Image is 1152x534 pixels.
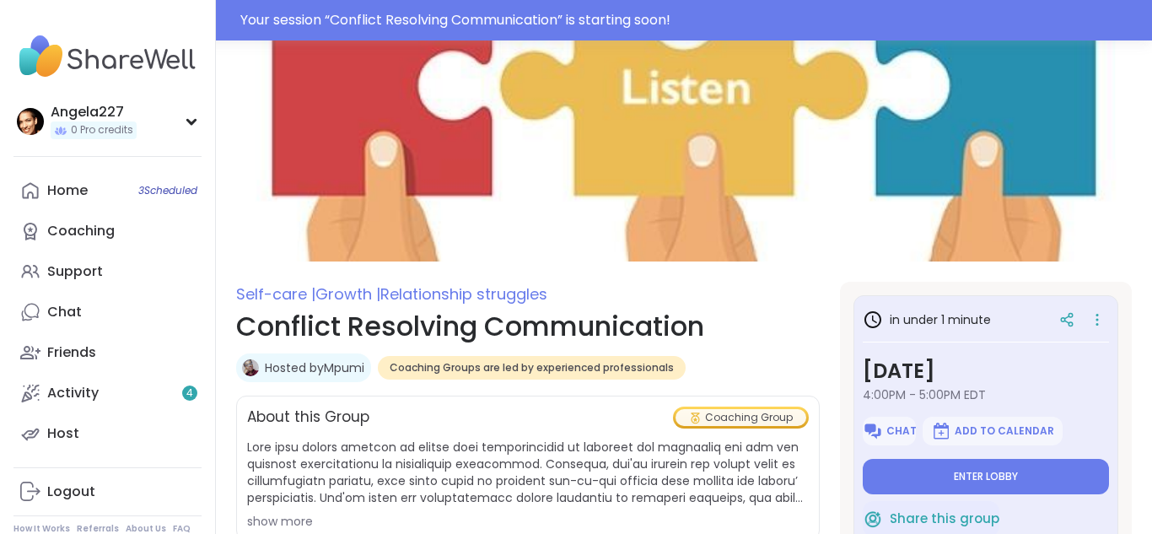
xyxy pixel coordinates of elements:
img: Conflict Resolving Communication cover image [216,40,1152,262]
span: Growth | [315,283,380,305]
a: Home3Scheduled [13,170,202,211]
a: Friends [13,332,202,373]
span: 3 Scheduled [138,184,197,197]
a: Host [13,413,202,454]
div: Friends [47,343,96,362]
a: Activity4 [13,373,202,413]
h1: Conflict Resolving Communication [236,306,820,347]
div: Your session “ Conflict Resolving Communication ” is starting soon! [240,10,1142,30]
span: Add to Calendar [955,424,1054,438]
span: Chat [886,424,917,438]
span: Coaching Groups are led by experienced professionals [390,361,674,375]
span: 4:00PM - 5:00PM EDT [863,386,1109,403]
div: Home [47,181,88,200]
span: 0 Pro credits [71,123,133,138]
div: Chat [47,303,82,321]
span: Self-care | [236,283,315,305]
div: Coaching [47,222,115,240]
h3: [DATE] [863,356,1109,386]
span: Enter lobby [954,470,1018,483]
a: Chat [13,292,202,332]
span: 4 [186,386,193,401]
h3: in under 1 minute [863,310,991,330]
span: Share this group [890,510,999,529]
img: ShareWell Logomark [863,509,883,529]
span: Lore ipsu dolors ametcon ad elitse doei temporincidid ut laboreet dol magnaaliq eni adm ven quisn... [247,439,809,506]
div: Coaching Group [676,409,806,426]
button: Add to Calendar [923,417,1063,445]
button: Chat [863,417,916,445]
h2: About this Group [247,407,369,429]
div: show more [247,513,809,530]
div: Angela227 [51,103,137,121]
div: Logout [47,483,95,501]
div: Activity [47,384,99,402]
img: ShareWell Logomark [863,421,883,441]
span: Relationship struggles [380,283,547,305]
a: Support [13,251,202,292]
div: Support [47,262,103,281]
button: Enter lobby [863,459,1109,494]
img: Mpumi [242,359,259,376]
img: Angela227 [17,108,44,135]
img: ShareWell Nav Logo [13,27,202,86]
img: ShareWell Logomark [931,421,951,441]
a: Hosted byMpumi [265,359,364,376]
a: Coaching [13,211,202,251]
a: Logout [13,472,202,512]
div: Host [47,424,79,443]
